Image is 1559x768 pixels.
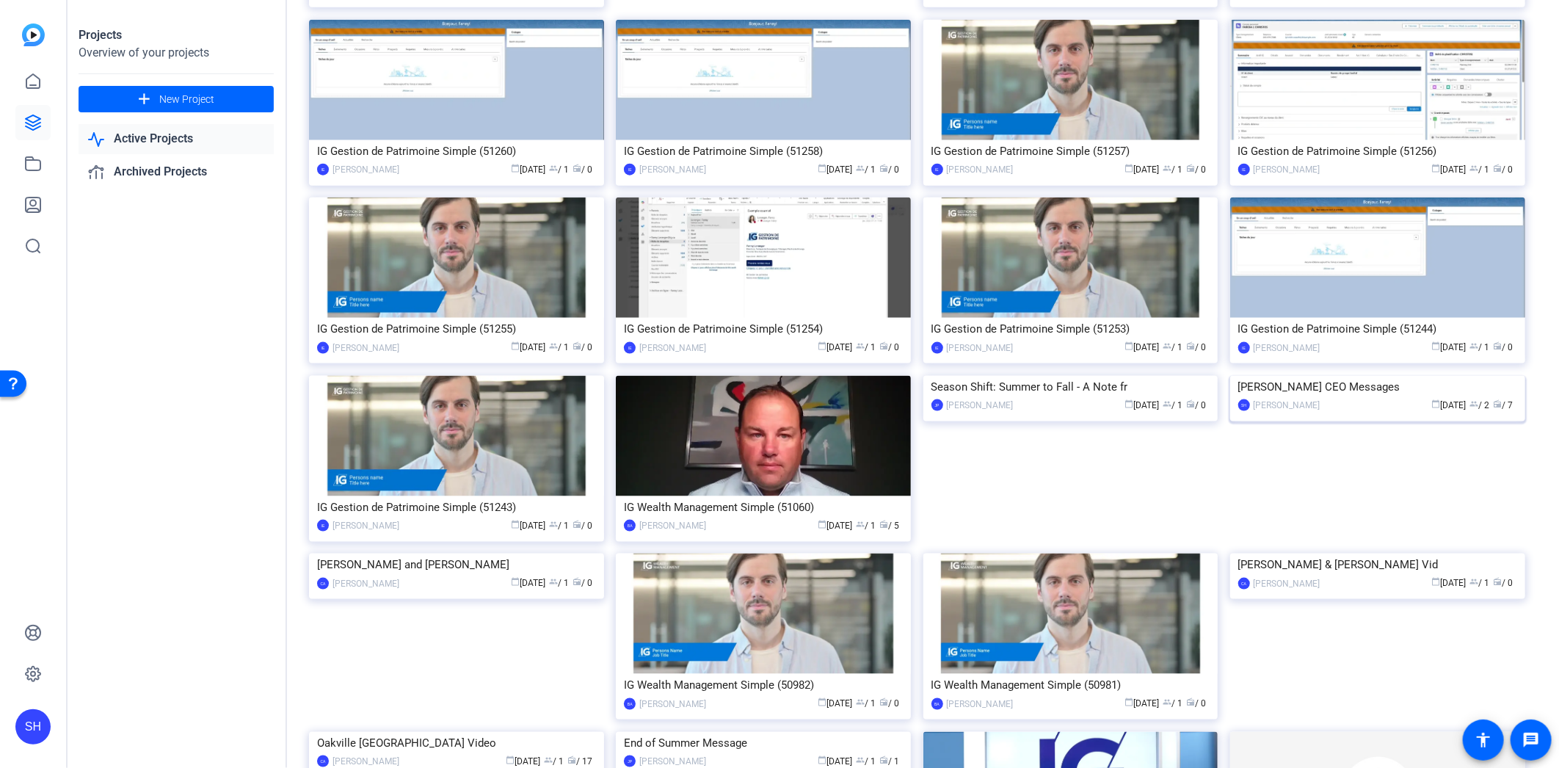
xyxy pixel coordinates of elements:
[1186,399,1195,408] span: radio
[1238,376,1517,398] div: [PERSON_NAME] CEO Messages
[159,92,214,107] span: New Project
[624,318,903,340] div: IG Gestion de Patrimoine Simple (51254)
[1432,341,1441,350] span: calendar_today
[332,518,399,533] div: [PERSON_NAME]
[1238,399,1250,411] div: SH
[639,697,706,711] div: [PERSON_NAME]
[879,521,899,531] span: / 5
[1124,400,1159,410] span: [DATE]
[1186,164,1195,173] span: radio
[1238,164,1250,175] div: IE
[1470,577,1479,586] span: group
[1124,698,1133,706] span: calendar_today
[1238,318,1517,340] div: IG Gestion de Patrimoine Simple (51244)
[544,756,564,767] span: / 1
[573,521,592,531] span: / 0
[511,520,520,529] span: calendar_today
[931,342,943,354] div: IE
[332,162,399,177] div: [PERSON_NAME]
[1470,342,1490,352] span: / 1
[549,578,569,588] span: / 1
[624,732,903,754] div: End of Summer Message
[332,341,399,355] div: [PERSON_NAME]
[879,756,899,767] span: / 1
[567,756,576,764] span: radio
[947,341,1014,355] div: [PERSON_NAME]
[549,164,569,175] span: / 1
[947,398,1014,413] div: [PERSON_NAME]
[879,698,888,706] span: radio
[1470,164,1479,173] span: group
[1163,341,1171,350] span: group
[317,140,596,162] div: IG Gestion de Patrimoine Simple (51260)
[879,520,888,529] span: radio
[1470,341,1479,350] span: group
[818,342,852,352] span: [DATE]
[818,164,826,173] span: calendar_today
[856,698,876,709] span: / 1
[1238,140,1517,162] div: IG Gestion de Patrimoine Simple (51256)
[317,520,329,532] div: IE
[931,399,943,411] div: JP
[818,698,826,706] span: calendar_today
[1475,731,1492,749] mat-icon: accessibility
[549,341,558,350] span: group
[818,164,852,175] span: [DATE]
[79,124,274,154] a: Active Projects
[573,164,581,173] span: radio
[1124,399,1133,408] span: calendar_today
[511,342,545,352] span: [DATE]
[1494,577,1502,586] span: radio
[317,496,596,518] div: IG Gestion de Patrimoine Simple (51243)
[856,164,876,175] span: / 1
[624,698,636,710] div: BA
[1494,164,1502,173] span: radio
[879,756,888,764] span: radio
[317,578,329,590] div: CA
[506,756,540,767] span: [DATE]
[1254,398,1320,413] div: [PERSON_NAME]
[624,342,636,354] div: IE
[511,164,520,173] span: calendar_today
[135,90,153,109] mat-icon: add
[317,756,329,767] div: CA
[624,674,903,696] div: IG Wealth Management Simple (50982)
[624,756,636,767] div: JP
[1186,698,1195,706] span: radio
[511,341,520,350] span: calendar_today
[879,342,899,352] span: / 0
[1470,400,1490,410] span: / 2
[624,164,636,175] div: IE
[1163,698,1171,706] span: group
[1124,698,1159,709] span: [DATE]
[317,732,596,754] div: Oakville [GEOGRAPHIC_DATA] Video
[1238,578,1250,590] div: CA
[1470,164,1490,175] span: / 1
[511,521,545,531] span: [DATE]
[931,376,1210,398] div: Season Shift: Summer to Fall - A Note fr
[1494,341,1502,350] span: radio
[506,756,515,764] span: calendar_today
[1163,164,1171,173] span: group
[1254,162,1320,177] div: [PERSON_NAME]
[1432,164,1467,175] span: [DATE]
[931,140,1210,162] div: IG Gestion de Patrimoine Simple (51257)
[931,164,943,175] div: IE
[1163,342,1182,352] span: / 1
[1186,698,1206,709] span: / 0
[856,520,865,529] span: group
[1494,164,1513,175] span: / 0
[1470,578,1490,588] span: / 1
[317,318,596,340] div: IG Gestion de Patrimoine Simple (51255)
[317,164,329,175] div: IE
[1432,399,1441,408] span: calendar_today
[544,756,553,764] span: group
[818,756,826,764] span: calendar_today
[1432,342,1467,352] span: [DATE]
[549,342,569,352] span: / 1
[947,162,1014,177] div: [PERSON_NAME]
[639,518,706,533] div: [PERSON_NAME]
[818,756,852,767] span: [DATE]
[1186,342,1206,352] span: / 0
[879,164,888,173] span: radio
